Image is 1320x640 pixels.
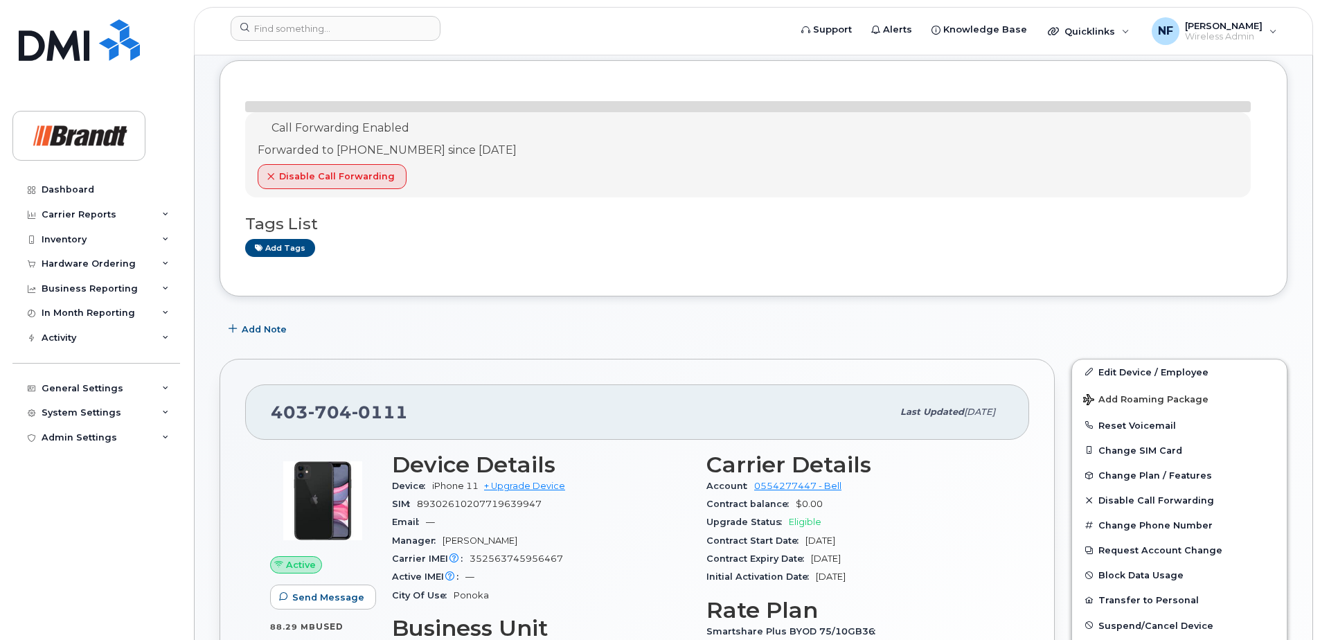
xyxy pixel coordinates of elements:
span: Disable Call Forwarding [1098,495,1214,506]
div: Noah Fouillard [1142,17,1287,45]
span: Suspend/Cancel Device [1098,620,1213,630]
span: Contract Start Date [706,535,805,546]
span: 403 [271,402,408,423]
button: Change Phone Number [1072,513,1287,537]
button: Add Note [220,317,298,342]
span: 352563745956467 [470,553,563,564]
span: $0.00 [796,499,823,509]
span: SIM [392,499,417,509]
button: Add Roaming Package [1072,384,1287,413]
span: NF [1158,23,1173,39]
span: Upgrade Status [706,517,789,527]
a: + Upgrade Device [484,481,565,491]
input: Find something... [231,16,440,41]
span: Support [813,23,852,37]
span: iPhone 11 [432,481,479,491]
span: Disable Call Forwarding [279,170,395,183]
span: Carrier IMEI [392,553,470,564]
span: Manager [392,535,443,546]
span: Last updated [900,407,964,417]
span: Wireless Admin [1185,31,1263,42]
span: Change Plan / Features [1098,470,1212,481]
span: Send Message [292,591,364,604]
a: Add tags [245,239,315,256]
h3: Device Details [392,452,690,477]
span: [DATE] [805,535,835,546]
span: Ponoka [454,590,489,601]
span: [DATE] [811,553,841,564]
h3: Carrier Details [706,452,1004,477]
div: Quicklinks [1038,17,1139,45]
span: [PERSON_NAME] [443,535,517,546]
button: Block Data Usage [1072,562,1287,587]
button: Reset Voicemail [1072,413,1287,438]
span: Active [286,558,316,571]
span: Account [706,481,754,491]
span: Knowledge Base [943,23,1027,37]
span: City Of Use [392,590,454,601]
span: Quicklinks [1064,26,1115,37]
h3: Tags List [245,215,1262,233]
span: Call Forwarding Enabled [271,121,409,134]
a: Alerts [862,16,922,44]
span: 88.29 MB [270,622,316,632]
button: Disable Call Forwarding [258,164,407,189]
span: Email [392,517,426,527]
span: Active IMEI [392,571,465,582]
button: Change Plan / Features [1072,463,1287,488]
h3: Rate Plan [706,598,1004,623]
button: Change SIM Card [1072,438,1287,463]
a: 0554277447 - Bell [754,481,841,491]
span: Contract Expiry Date [706,553,811,564]
button: Suspend/Cancel Device [1072,613,1287,638]
button: Request Account Change [1072,537,1287,562]
span: 0111 [352,402,408,423]
span: Alerts [883,23,912,37]
button: Disable Call Forwarding [1072,488,1287,513]
div: Forwarded to [PHONE_NUMBER] since [DATE] [258,143,517,159]
span: used [316,621,344,632]
span: — [426,517,435,527]
span: [DATE] [816,571,846,582]
a: Support [792,16,862,44]
button: Send Message [270,585,376,610]
span: — [465,571,474,582]
a: Knowledge Base [922,16,1037,44]
span: [DATE] [964,407,995,417]
span: Add Roaming Package [1083,394,1208,407]
span: Eligible [789,517,821,527]
span: Add Note [242,323,287,336]
span: Initial Activation Date [706,571,816,582]
span: 704 [308,402,352,423]
button: Transfer to Personal [1072,587,1287,612]
span: Device [392,481,432,491]
a: Edit Device / Employee [1072,359,1287,384]
span: 89302610207719639947 [417,499,542,509]
span: Smartshare Plus BYOD 75/10GB36 [706,626,882,637]
span: Contract balance [706,499,796,509]
span: [PERSON_NAME] [1185,20,1263,31]
img: iPhone_11.jpg [281,459,364,542]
